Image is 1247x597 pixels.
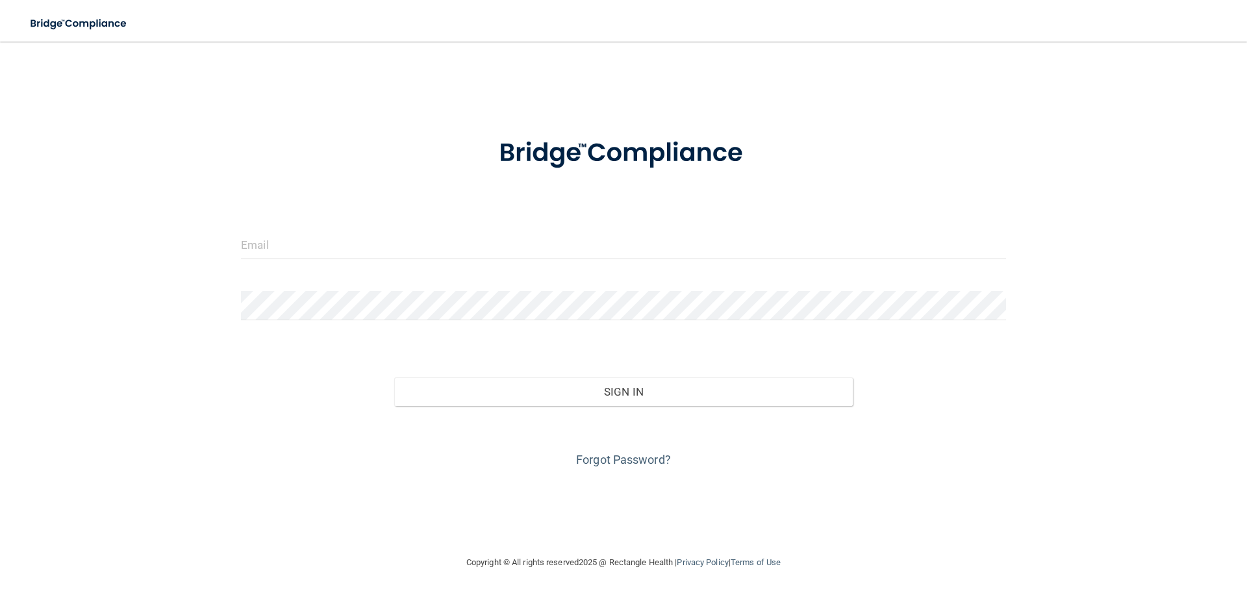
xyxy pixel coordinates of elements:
[731,557,781,567] a: Terms of Use
[677,557,728,567] a: Privacy Policy
[241,230,1006,259] input: Email
[576,453,671,466] a: Forgot Password?
[386,542,861,583] div: Copyright © All rights reserved 2025 @ Rectangle Health | |
[472,120,775,187] img: bridge_compliance_login_screen.278c3ca4.svg
[19,10,139,37] img: bridge_compliance_login_screen.278c3ca4.svg
[394,377,853,406] button: Sign In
